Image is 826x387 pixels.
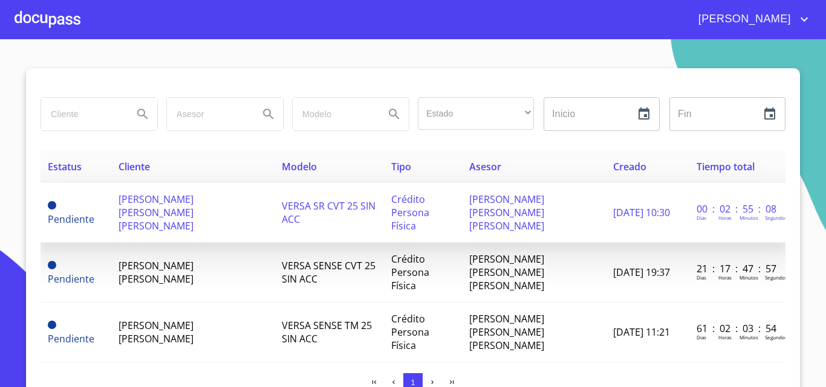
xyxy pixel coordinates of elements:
span: Creado [613,160,646,173]
p: Minutos [740,334,758,341]
span: [PERSON_NAME] [PERSON_NAME] [119,319,193,345]
div: ​ [418,97,534,130]
span: [PERSON_NAME] [PERSON_NAME] [119,259,193,286]
p: Horas [718,214,732,221]
p: 61 : 02 : 03 : 54 [697,322,778,335]
span: [PERSON_NAME] [PERSON_NAME] [PERSON_NAME] [119,193,193,232]
span: [DATE] 11:21 [613,325,670,339]
button: Search [254,100,283,129]
p: Segundos [765,214,787,221]
span: Pendiente [48,321,56,329]
span: [DATE] 19:37 [613,266,670,279]
p: Dias [697,274,706,281]
p: Minutos [740,214,758,221]
p: Horas [718,274,732,281]
span: [PERSON_NAME] [PERSON_NAME] [PERSON_NAME] [469,252,544,292]
p: 21 : 17 : 47 : 57 [697,262,778,275]
span: Pendiente [48,201,56,209]
p: Horas [718,334,732,341]
span: 1 [411,378,415,387]
button: Search [128,100,157,129]
span: Tiempo total [697,160,755,173]
p: Dias [697,334,706,341]
span: VERSA SENSE TM 25 SIN ACC [282,319,372,345]
p: Minutos [740,274,758,281]
span: Modelo [282,160,317,173]
span: Asesor [469,160,501,173]
span: Tipo [391,160,411,173]
input: search [41,98,123,130]
span: Cliente [119,160,150,173]
button: account of current user [689,10,811,29]
span: VERSA SENSE CVT 25 SIN ACC [282,259,376,286]
p: Dias [697,214,706,221]
span: VERSA SR CVT 25 SIN ACC [282,199,376,226]
span: Crédito Persona Física [391,312,429,352]
span: [PERSON_NAME] [PERSON_NAME] [PERSON_NAME] [469,193,544,232]
span: Pendiente [48,213,94,226]
input: search [293,98,375,130]
span: Crédito Persona Física [391,193,429,232]
button: Search [380,100,409,129]
span: Pendiente [48,261,56,269]
span: Crédito Persona Física [391,252,429,292]
span: [DATE] 10:30 [613,206,670,219]
span: Estatus [48,160,82,173]
p: 00 : 02 : 55 : 08 [697,202,778,216]
span: Pendiente [48,332,94,345]
p: Segundos [765,274,787,281]
span: Pendiente [48,272,94,286]
input: search [167,98,249,130]
p: Segundos [765,334,787,341]
span: [PERSON_NAME] [PERSON_NAME] [PERSON_NAME] [469,312,544,352]
span: [PERSON_NAME] [689,10,797,29]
